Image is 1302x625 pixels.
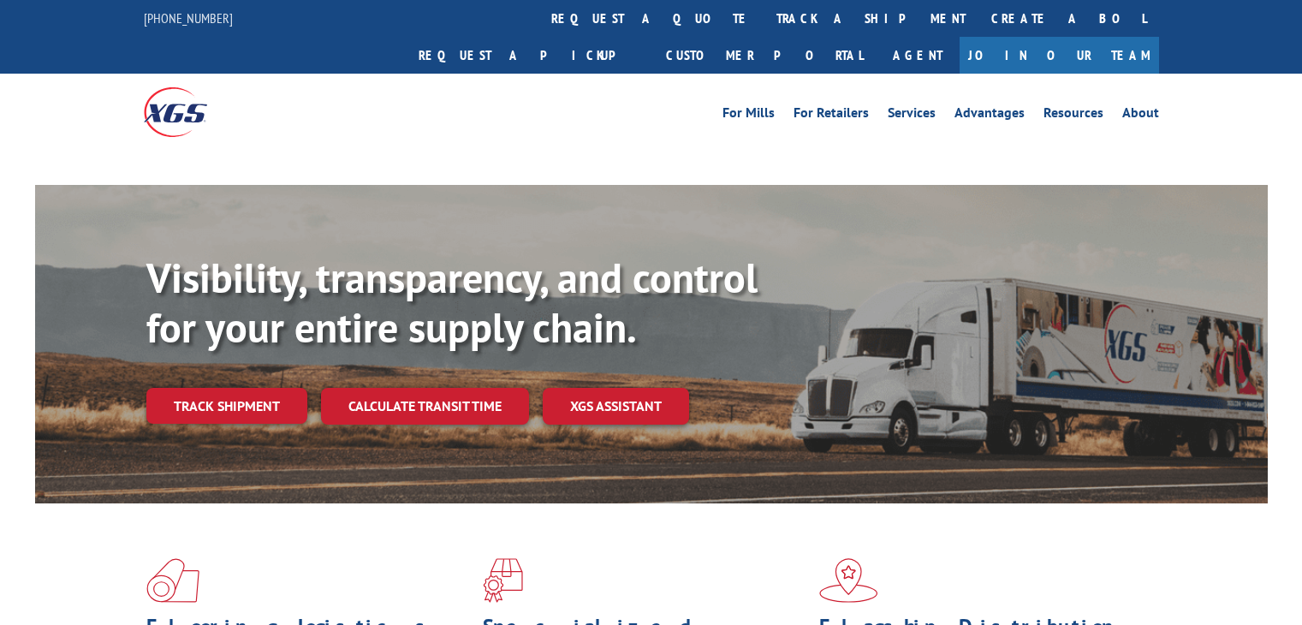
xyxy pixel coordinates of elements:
[1122,106,1159,125] a: About
[146,558,199,603] img: xgs-icon-total-supply-chain-intelligence-red
[722,106,775,125] a: For Mills
[146,388,307,424] a: Track shipment
[144,9,233,27] a: [PHONE_NUMBER]
[483,558,523,603] img: xgs-icon-focused-on-flooring-red
[954,106,1025,125] a: Advantages
[960,37,1159,74] a: Join Our Team
[653,37,876,74] a: Customer Portal
[888,106,936,125] a: Services
[1043,106,1103,125] a: Resources
[794,106,869,125] a: For Retailers
[406,37,653,74] a: Request a pickup
[819,558,878,603] img: xgs-icon-flagship-distribution-model-red
[321,388,529,425] a: Calculate transit time
[876,37,960,74] a: Agent
[146,251,758,354] b: Visibility, transparency, and control for your entire supply chain.
[543,388,689,425] a: XGS ASSISTANT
